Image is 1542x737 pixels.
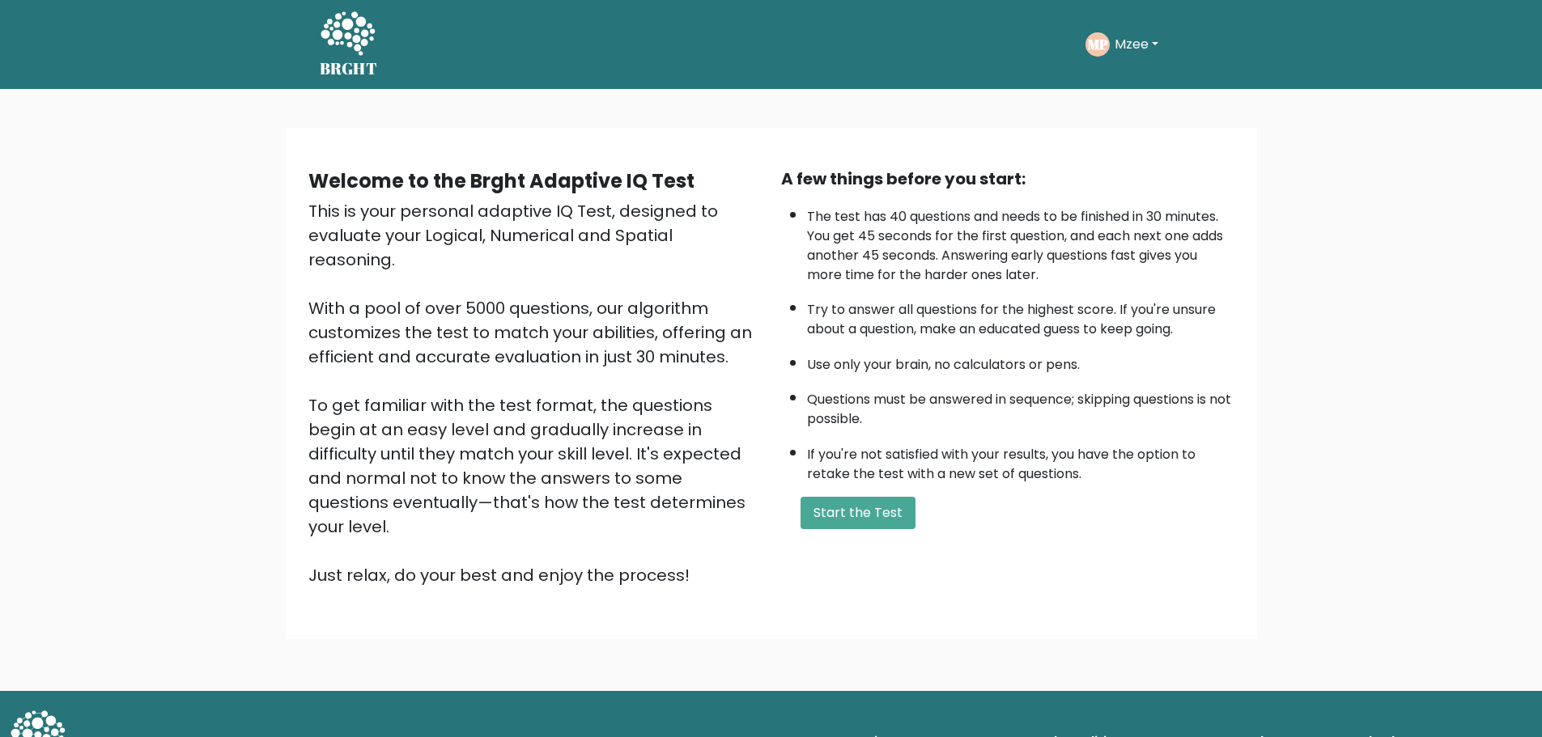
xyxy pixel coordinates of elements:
[807,437,1234,484] li: If you're not satisfied with your results, you have the option to retake the test with a new set ...
[1087,35,1107,53] text: MP
[308,167,695,194] b: Welcome to the Brght Adaptive IQ Test
[801,497,915,529] button: Start the Test
[781,167,1234,191] div: A few things before you start:
[807,347,1234,375] li: Use only your brain, no calculators or pens.
[807,382,1234,429] li: Questions must be answered in sequence; skipping questions is not possible.
[807,292,1234,339] li: Try to answer all questions for the highest score. If you're unsure about a question, make an edu...
[308,199,762,587] div: This is your personal adaptive IQ Test, designed to evaluate your Logical, Numerical and Spatial ...
[320,59,378,78] h5: BRGHT
[320,6,378,83] a: BRGHT
[1110,34,1163,55] button: Mzee
[807,199,1234,285] li: The test has 40 questions and needs to be finished in 30 minutes. You get 45 seconds for the firs...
